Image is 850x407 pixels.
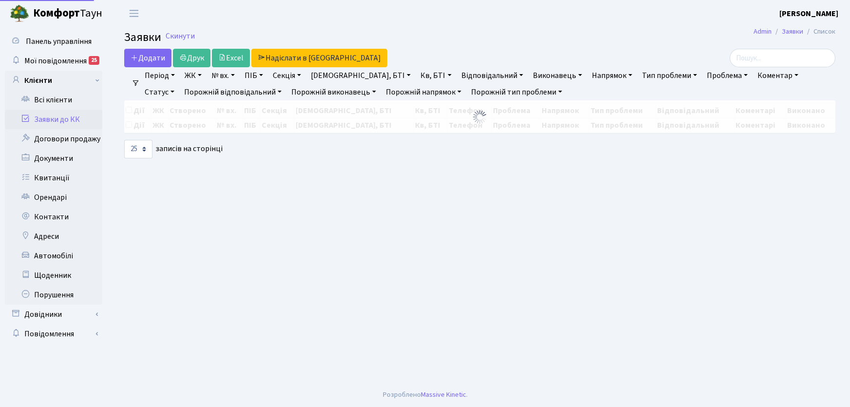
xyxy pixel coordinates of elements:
a: Проблема [703,67,752,84]
a: Admin [754,26,772,37]
a: Друк [173,49,210,67]
a: Документи [5,149,102,168]
img: Обробка... [472,109,488,125]
select: записів на сторінці [124,140,152,158]
a: Адреси [5,227,102,246]
a: Відповідальний [457,67,527,84]
a: Заявки [782,26,803,37]
a: Тип проблеми [638,67,701,84]
span: Панель управління [26,36,92,47]
a: Статус [141,84,178,100]
span: Мої повідомлення [24,56,87,66]
a: Автомобілі [5,246,102,266]
div: 25 [89,56,99,65]
li: Список [803,26,835,37]
a: Мої повідомлення25 [5,51,102,71]
a: Порожній напрямок [382,84,465,100]
img: logo.png [10,4,29,23]
a: Повідомлення [5,324,102,344]
a: Період [141,67,179,84]
a: Напрямок [588,67,636,84]
a: Щоденник [5,266,102,285]
span: Додати [131,53,165,63]
a: Кв, БТІ [416,67,455,84]
a: Massive Kinetic [421,389,466,400]
a: Довідники [5,305,102,324]
a: Заявки до КК [5,110,102,129]
a: Порожній тип проблеми [467,84,566,100]
a: ПІБ [241,67,267,84]
a: [PERSON_NAME] [779,8,838,19]
a: № вх. [208,67,239,84]
a: Панель управління [5,32,102,51]
nav: breadcrumb [739,21,850,42]
a: Договори продажу [5,129,102,149]
a: Клієнти [5,71,102,90]
a: Скинути [166,32,195,41]
a: Коментар [754,67,802,84]
a: Контакти [5,207,102,227]
label: записів на сторінці [124,140,223,158]
a: Надіслати в [GEOGRAPHIC_DATA] [251,49,387,67]
button: Переключити навігацію [122,5,146,21]
a: Excel [212,49,250,67]
a: Порожній виконавець [287,84,380,100]
a: Орендарі [5,188,102,207]
span: Таун [33,5,102,22]
span: Заявки [124,29,161,46]
input: Пошук... [730,49,835,67]
a: Додати [124,49,171,67]
a: Порожній відповідальний [180,84,285,100]
a: ЖК [181,67,206,84]
a: [DEMOGRAPHIC_DATA], БТІ [307,67,415,84]
a: Порушення [5,285,102,305]
a: Квитанції [5,168,102,188]
b: Комфорт [33,5,80,21]
a: Секція [269,67,305,84]
a: Всі клієнти [5,90,102,110]
a: Виконавець [529,67,586,84]
div: Розроблено . [383,389,468,400]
